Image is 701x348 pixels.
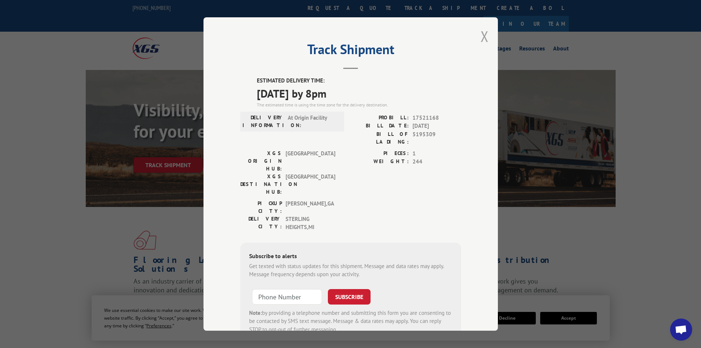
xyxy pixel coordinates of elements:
span: [GEOGRAPHIC_DATA] [286,173,335,196]
span: [GEOGRAPHIC_DATA] [286,150,335,173]
span: [DATE] by 8pm [257,85,461,102]
span: STERLING HEIGHTS , MI [286,215,335,232]
label: BILL OF LADING: [351,130,409,146]
div: by providing a telephone number and submitting this form you are consenting to be contacted by SM... [249,309,452,334]
div: Subscribe to alerts [249,252,452,262]
a: Open chat [670,319,692,341]
label: DELIVERY INFORMATION: [242,114,284,129]
strong: Note: [249,309,262,316]
span: 244 [413,158,461,166]
label: PIECES: [351,150,409,158]
label: XGS DESTINATION HUB: [240,173,282,196]
span: [PERSON_NAME] , GA [286,200,335,215]
span: 17521168 [413,114,461,122]
h2: Track Shipment [240,44,461,58]
label: ESTIMATED DELIVERY TIME: [257,77,461,85]
label: XGS ORIGIN HUB: [240,150,282,173]
button: Close modal [481,27,489,46]
div: Get texted with status updates for this shipment. Message and data rates may apply. Message frequ... [249,262,452,279]
label: WEIGHT: [351,158,409,166]
label: PICKUP CITY: [240,200,282,215]
span: [DATE] [413,122,461,130]
div: The estimated time is using the time zone for the delivery destination. [257,102,461,108]
label: PROBILL: [351,114,409,122]
span: 5195309 [413,130,461,146]
label: BILL DATE: [351,122,409,130]
label: DELIVERY CITY: [240,215,282,232]
span: 1 [413,150,461,158]
span: At Origin Facility [288,114,337,129]
input: Phone Number [252,289,322,305]
button: SUBSCRIBE [328,289,371,305]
